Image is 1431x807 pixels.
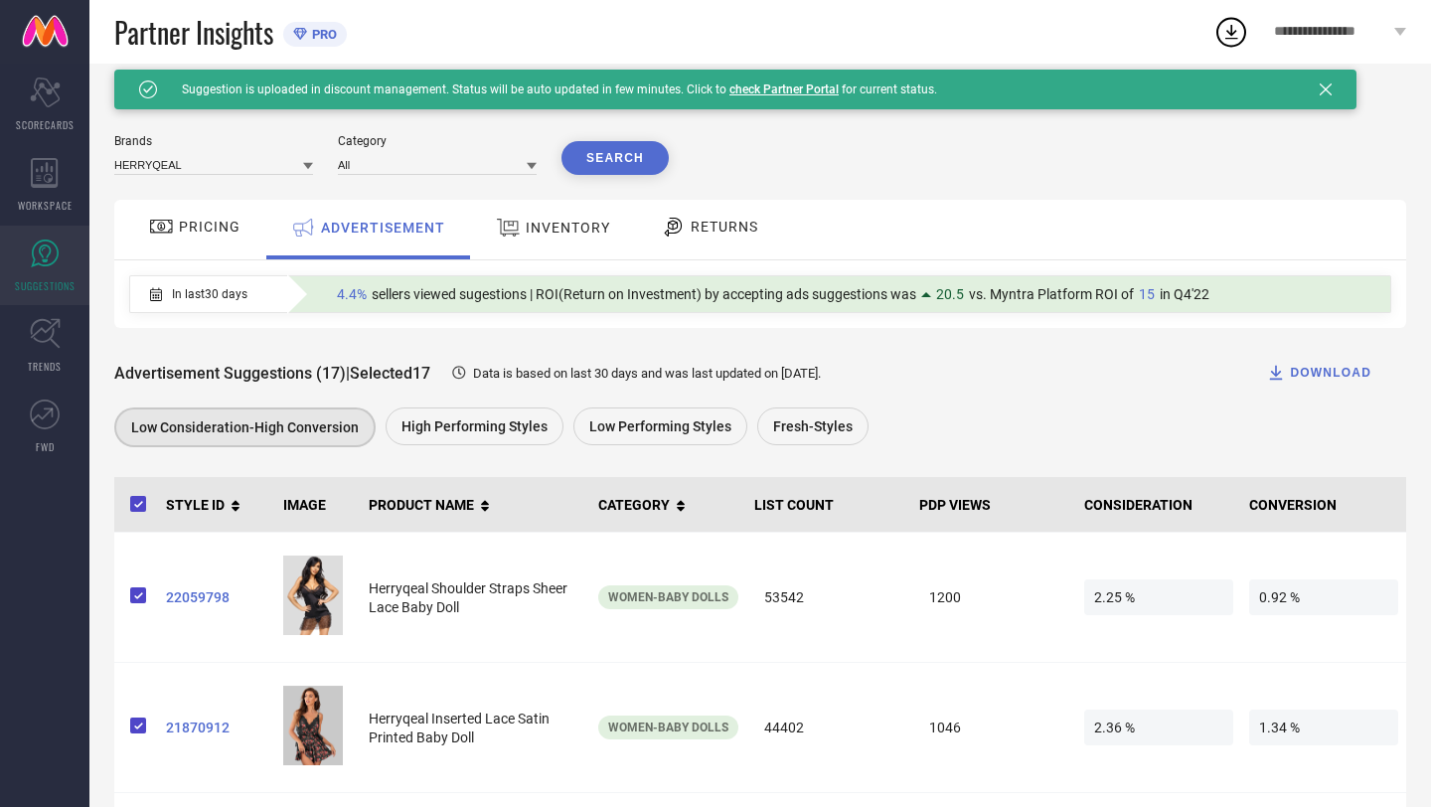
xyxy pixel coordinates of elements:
span: Herryqeal Inserted Lace Satin Printed Baby Doll [369,711,550,745]
th: CATEGORY [590,477,746,533]
span: Low Consideration-High Conversion [131,419,359,435]
span: Women-Baby Dolls [608,721,728,734]
span: 20.5 [936,286,964,302]
div: DOWNLOAD [1266,363,1371,383]
span: WORKSPACE [18,198,73,213]
th: STYLE ID [158,477,275,533]
span: 53542 [754,579,903,615]
button: Search [561,141,669,175]
span: 1046 [919,710,1068,745]
th: LIST COUNT [746,477,911,533]
span: 2.25 % [1084,579,1233,615]
img: 96b861c3-c78d-40c2-b61c-03732b77bbdf1676921582307WomenSexysinebabydollLingerieforhoneymoon1.jpg [283,556,343,635]
a: check Partner Portal [729,82,839,96]
span: Herryqeal Shoulder Straps Sheer Lace Baby Doll [369,580,567,615]
div: Percentage of sellers who have viewed suggestions for the current Insight Type [327,281,1219,307]
span: 44402 [754,710,903,745]
span: SCORECARDS [16,117,75,132]
span: 2.36 % [1084,710,1233,745]
span: SUGGESTIONS [15,278,76,293]
span: TRENDS [28,359,62,374]
span: vs. Myntra Platform ROI of [969,286,1134,302]
span: High Performing Styles [401,418,548,434]
img: be01a293-0044-453b-9040-09fe32c82c681675883600531HerryqealBlackGreenSatinPrintedBabyDoll1.jpg [283,686,343,765]
div: Open download list [1213,14,1249,50]
span: 4.4% [337,286,367,302]
span: Suggestion is uploaded in discount management. Status will be auto updated in few minutes. Click ... [182,82,937,96]
span: FWD [36,439,55,454]
button: DOWNLOAD [1241,353,1396,393]
span: 1.34 % [1249,710,1398,745]
span: PRICING [179,219,240,235]
span: Women-Baby Dolls [608,590,728,604]
a: 22059798 [166,589,267,605]
span: 15 [1139,286,1155,302]
a: 21870912 [166,720,267,735]
div: Category [338,134,537,148]
span: INVENTORY [526,220,610,236]
th: PDP VIEWS [911,477,1076,533]
span: PRO [307,27,337,42]
span: Data is based on last 30 days and was last updated on [DATE] . [473,366,821,381]
th: CONVERSION [1241,477,1406,533]
th: PRODUCT NAME [361,477,590,533]
span: 1200 [919,579,1068,615]
span: Advertisement Suggestions (17) [114,364,346,383]
span: 0.92 % [1249,579,1398,615]
span: RETURNS [691,219,758,235]
span: Fresh-Styles [773,418,853,434]
span: in Q4'22 [1160,286,1209,302]
span: Partner Insights [114,12,273,53]
span: Low Performing Styles [589,418,731,434]
div: Brands [114,134,313,148]
span: In last 30 days [172,287,247,301]
span: | [346,364,350,383]
th: CONSIDERATION [1076,477,1241,533]
span: Selected 17 [350,364,430,383]
span: sellers viewed sugestions | ROI(Return on Investment) by accepting ads suggestions was [372,286,916,302]
th: IMAGE [275,477,361,533]
span: ADVERTISEMENT [321,220,445,236]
